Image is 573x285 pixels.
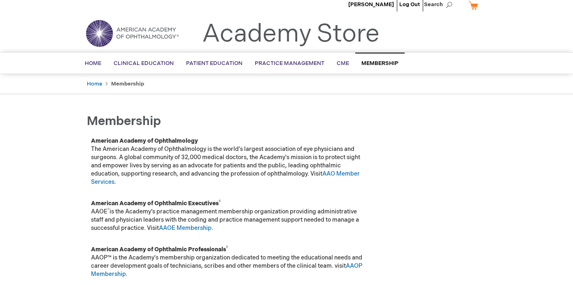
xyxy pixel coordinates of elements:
[337,60,349,67] span: CME
[91,246,367,278] p: AAOP™ is the Academy's membership organization dedicated to meeting the educational needs and car...
[87,114,161,129] span: Membership
[91,137,198,144] strong: American Academy of Ophthalmology
[348,1,394,8] a: [PERSON_NAME]
[186,60,242,67] span: Patient Education
[159,225,212,232] a: AAOE Membership
[87,81,102,87] a: Home
[114,60,174,67] span: Clinical Education
[85,60,101,67] span: Home
[111,81,144,87] strong: Membership
[226,246,228,250] sup: ®
[107,208,109,213] sup: ®
[219,199,221,204] sup: ®
[255,60,324,67] span: Practice Management
[361,60,398,67] span: Membership
[91,246,228,253] strong: American Academy of Ophthalmic Professionals
[202,19,380,49] a: Academy Store
[399,1,420,8] a: Log Out
[91,137,367,186] p: The American Academy of Ophthalmology is the world’s largest association of eye physicians and su...
[91,200,221,207] strong: American Academy of Ophthalmic Executives
[91,199,367,232] p: AAOE is the Academy’s practice management membership organization providing administrative staff ...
